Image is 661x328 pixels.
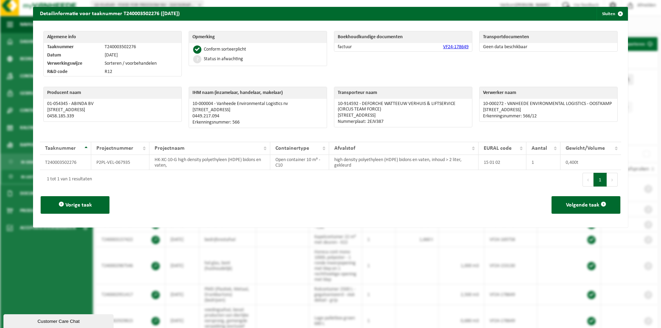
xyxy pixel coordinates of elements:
[40,155,91,170] td: T240003502276
[204,57,243,62] div: Status in afwachting
[149,155,270,170] td: HK-XC-10-G high density polyethyleen (HDPE) bidons en vaten,
[526,155,560,170] td: 1
[443,44,469,50] a: VF24-178649
[192,120,323,125] p: Erkenningsnummer: 566
[101,51,181,60] td: [DATE]
[334,146,355,151] span: Afvalstof
[552,196,620,214] button: Volgende taak
[334,31,472,43] th: Boekhoudkundige documenten
[101,60,181,68] td: Sorteren / voorbehandelen
[41,196,109,214] button: Vorige taak
[91,155,149,170] td: P2PL-VEL-067935
[334,87,472,99] th: Transporteur naam
[189,87,327,99] th: IHM naam (inzamelaar, handelaar, makelaar)
[329,155,479,170] td: high density polyethyleen (HDPE) bidons en vaten, inhoud > 2 liter, gekleurd
[483,114,614,119] p: Erkenningsnummer: 566/12
[96,146,133,151] span: Projectnummer
[47,107,178,113] p: [STREET_ADDRESS]
[607,173,618,187] button: Next
[192,107,323,113] p: [STREET_ADDRESS]
[44,60,101,68] td: Verwerkingswijze
[334,43,388,51] td: factuur
[101,68,181,76] td: R12
[560,155,621,170] td: 0,400t
[484,146,512,151] span: EURAL code
[566,202,599,208] span: Volgende taak
[45,146,76,151] span: Taaknummer
[597,7,627,21] button: Sluiten
[44,68,101,76] td: R&D code
[483,101,614,107] p: 10-000272 - VANHEEDE ENVIRONMENTAL LOGISTICS - OOSTKAMP
[483,107,614,113] p: [STREET_ADDRESS]
[47,101,178,107] p: 01-054345 - ABINDA BV
[338,113,469,118] p: [STREET_ADDRESS]
[204,47,246,52] div: Conform sorteerplicht
[480,87,617,99] th: Verwerker naam
[338,119,469,125] p: Nummerplaat: 2EJV387
[44,87,181,99] th: Producent naam
[583,173,594,187] button: Previous
[192,114,323,119] p: 0449.217.094
[532,146,547,151] span: Aantal
[192,101,323,107] p: 10-000004 - Vanheede Environmental Logistics nv
[44,43,101,51] td: Taaknummer
[594,173,607,187] button: 1
[33,7,187,20] h2: Detailinformatie voor taaknummer T240003502276 ([DATE])
[43,173,92,186] div: 1 tot 1 van 1 resultaten
[189,31,327,43] th: Opmerking
[155,146,185,151] span: Projectnaam
[338,101,469,112] p: 10-914592 - DEFORCHE WATTEEUW VERHUIS & LIFTSERVICE (CIRCUS TEAM FORCE)
[566,146,605,151] span: Gewicht/Volume
[47,114,178,119] p: 0458.185.339
[44,51,101,60] td: Datum
[101,43,181,51] td: T240003502276
[479,155,527,170] td: 15 01 02
[275,146,309,151] span: Containertype
[270,155,329,170] td: Open container 10 m³ - C10
[480,43,617,51] td: Geen data beschikbaar
[44,31,181,43] th: Algemene info
[480,31,601,43] th: Transportdocumenten
[3,313,115,328] iframe: chat widget
[65,202,92,208] span: Vorige taak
